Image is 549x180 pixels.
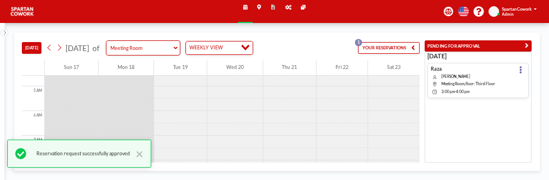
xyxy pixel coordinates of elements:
img: organization-logo [10,6,35,18]
div: Search for option [186,41,252,54]
button: PENDING FOR APPROVAL [425,40,532,52]
div: Sun 17 [45,60,98,75]
p: 1 [355,39,362,46]
h3: [DATE] [427,52,529,60]
div: Wed 20 [207,60,263,75]
span: of [92,43,100,53]
div: 5 AM [22,86,44,111]
span: 4:00 PM [456,90,469,94]
button: [DATE] [22,42,41,54]
div: 6 AM [22,111,44,136]
div: Mon 18 [99,60,153,75]
div: 7 AM [22,136,44,160]
span: [DATE] [66,43,89,53]
div: Reservation request successfully approved [36,147,130,160]
span: [PERSON_NAME] [441,75,495,79]
div: Thu 21 [263,60,317,75]
span: SC [491,9,496,15]
span: Admin [502,12,514,17]
h4: Raza [431,66,442,72]
button: YOUR RESERVATIONS1 [358,42,420,54]
span: Spartan Cowork [502,6,532,12]
span: Meeting Room, floor: Third Floor [441,82,495,86]
input: Meeting Room [106,41,174,55]
button: close [130,147,143,160]
span: 3:00 PM [441,90,455,94]
div: Sat 23 [368,60,420,75]
div: Tue 19 [154,60,207,75]
input: Search for option [226,44,234,52]
span: - [455,90,456,94]
div: Fri 22 [317,60,367,75]
span: WEEKLY VIEW [188,44,224,52]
